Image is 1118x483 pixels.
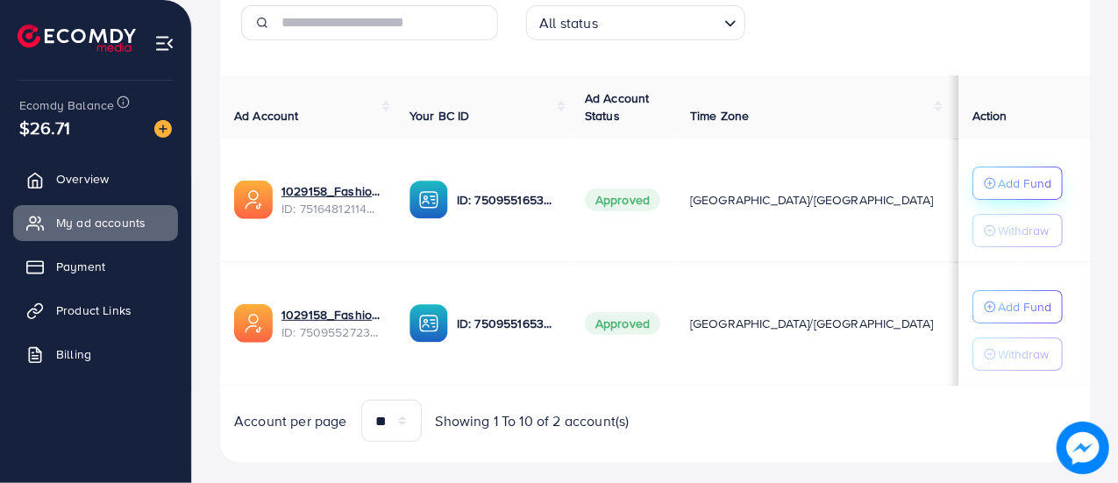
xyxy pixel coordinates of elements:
span: Ad Account [234,107,299,124]
button: Add Fund [972,290,1063,323]
p: Add Fund [998,173,1051,194]
span: ID: 7509552723218546706 [281,323,381,341]
img: ic-ads-acc.e4c84228.svg [234,304,273,343]
span: All status [536,11,602,36]
p: ID: 7509551653524373511 [457,313,557,334]
img: menu [154,33,174,53]
img: image [154,120,172,138]
input: Search for option [603,7,717,36]
span: ID: 7516481211431354376 [281,200,381,217]
p: ID: 7509551653524373511 [457,189,557,210]
a: Product Links [13,293,178,328]
span: Account per page [234,411,347,431]
a: Billing [13,337,178,372]
span: Time Zone [690,107,749,124]
p: Withdraw [998,220,1049,241]
div: <span class='underline'>1029158_FashionGlam_1748454372363</span></br>7509552723218546706 [281,306,381,342]
img: image [1057,422,1109,474]
img: logo [18,25,136,52]
img: ic-ads-acc.e4c84228.svg [234,181,273,219]
span: Approved [585,312,660,335]
span: Action [972,107,1008,124]
button: Withdraw [972,337,1063,371]
span: [GEOGRAPHIC_DATA]/[GEOGRAPHIC_DATA] [690,315,934,332]
span: Showing 1 To 10 of 2 account(s) [436,411,630,431]
a: 1029158_Fashion Glam New_1750067246612 [281,182,381,200]
img: ic-ba-acc.ded83a64.svg [409,181,448,219]
span: $26.71 [19,115,70,140]
div: <span class='underline'>1029158_Fashion Glam New_1750067246612</span></br>7516481211431354376 [281,182,381,218]
span: Ecomdy Balance [19,96,114,114]
div: Search for option [526,5,745,40]
button: Withdraw [972,214,1063,247]
span: Approved [585,188,660,211]
p: Add Fund [998,296,1051,317]
a: My ad accounts [13,205,178,240]
a: Payment [13,249,178,284]
span: Your BC ID [409,107,470,124]
span: Payment [56,258,105,275]
a: Overview [13,161,178,196]
img: ic-ba-acc.ded83a64.svg [409,304,448,343]
span: My ad accounts [56,214,146,231]
span: Product Links [56,302,132,319]
button: Add Fund [972,167,1063,200]
span: [GEOGRAPHIC_DATA]/[GEOGRAPHIC_DATA] [690,191,934,209]
span: Ad Account Status [585,89,650,124]
a: 1029158_FashionGlam_1748454372363 [281,306,381,323]
p: Withdraw [998,344,1049,365]
span: Billing [56,345,91,363]
span: Overview [56,170,109,188]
